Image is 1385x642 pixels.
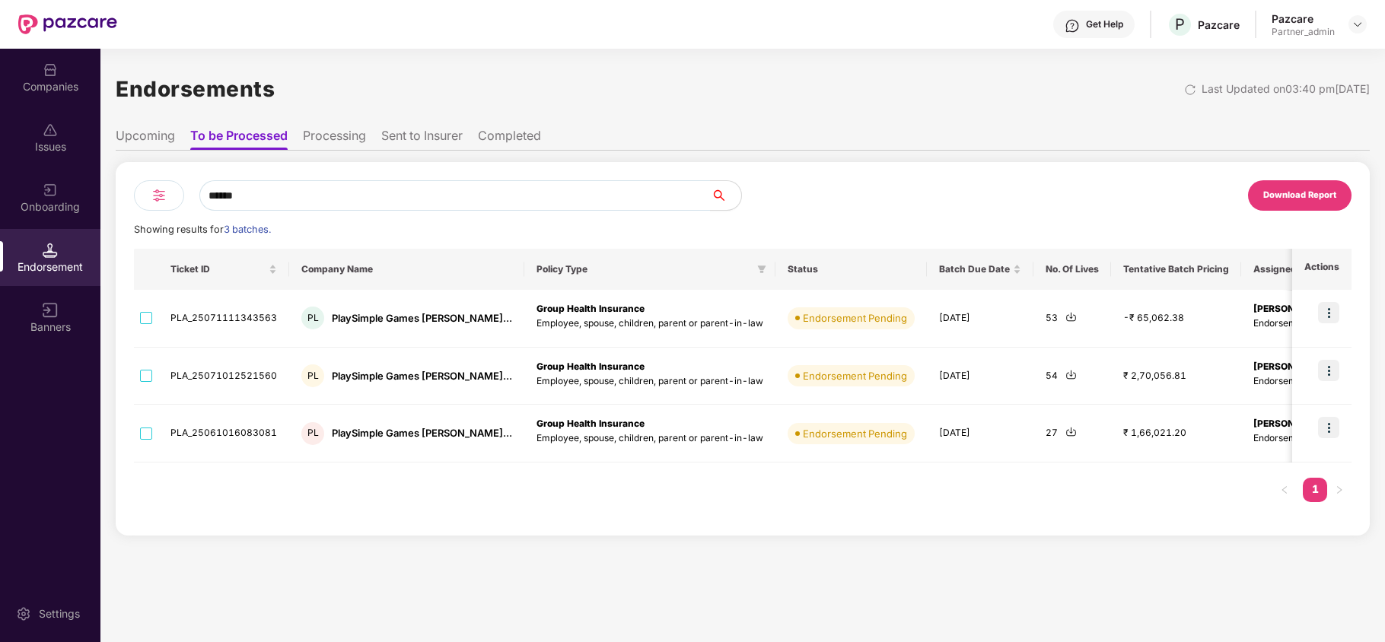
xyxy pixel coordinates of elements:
span: right [1335,485,1344,494]
div: PL [301,307,324,329]
td: -₹ 65,062.38 [1111,290,1241,348]
img: svg+xml;base64,PHN2ZyB3aWR0aD0iMTYiIGhlaWdodD0iMTYiIHZpZXdCb3g9IjAgMCAxNiAxNiIgZmlsbD0ibm9uZSIgeG... [43,303,58,318]
div: Last Updated on 03:40 pm[DATE] [1202,81,1370,97]
div: PL [301,422,324,445]
li: 1 [1303,478,1327,502]
img: svg+xml;base64,PHN2ZyBpZD0iRG93bmxvYWQtMjR4MjQiIHhtbG5zPSJodHRwOi8vd3d3LnczLm9yZy8yMDAwL3N2ZyIgd2... [1065,369,1077,380]
div: Endorsement Pending [803,426,907,441]
b: Group Health Insurance [536,361,645,372]
button: right [1327,478,1352,502]
span: Assigned To [1253,263,1325,275]
th: Status [775,249,927,290]
td: ₹ 1,66,021.20 [1111,405,1241,462]
img: svg+xml;base64,PHN2ZyBpZD0iSGVscC0zMngzMiIgeG1sbnM9Imh0dHA6Ly93d3cudzMub3JnLzIwMDAvc3ZnIiB3aWR0aD... [1065,18,1080,33]
div: Settings [34,606,84,621]
p: Employee, spouse, children, parent or parent-in-law [536,374,763,389]
li: To be Processed [190,128,288,150]
p: Employee, spouse, children, parent or parent-in-law [536,431,763,446]
img: icon [1318,360,1339,381]
div: PlaySimple Games [PERSON_NAME]... [332,426,512,440]
span: P [1175,15,1185,33]
span: search [710,189,741,202]
img: icon [1318,302,1339,323]
button: search [710,180,742,211]
li: Upcoming [116,128,175,150]
div: PL [301,364,324,387]
li: Processing [303,128,366,150]
b: [PERSON_NAME] [1253,361,1330,372]
div: Get Help [1086,18,1123,30]
img: svg+xml;base64,PHN2ZyBpZD0iU2V0dGluZy0yMHgyMCIgeG1sbnM9Imh0dHA6Ly93d3cudzMub3JnLzIwMDAvc3ZnIiB3aW... [16,606,31,621]
img: svg+xml;base64,PHN2ZyB4bWxucz0iaHR0cDovL3d3dy53My5vcmcvMjAwMC9zdmciIHdpZHRoPSIyNCIgaGVpZ2h0PSIyNC... [150,186,168,205]
span: Policy Type [536,263,751,275]
span: Showing results for [134,224,271,235]
img: svg+xml;base64,PHN2ZyBpZD0iRHJvcGRvd24tMzJ4MzIiIHhtbG5zPSJodHRwOi8vd3d3LnczLm9yZy8yMDAwL3N2ZyIgd2... [1352,18,1364,30]
li: Sent to Insurer [381,128,463,150]
span: Batch Due Date [939,263,1010,275]
div: Download Report [1263,189,1336,202]
div: 27 [1046,426,1099,440]
td: PLA_25061016083081 [158,405,289,462]
span: filter [757,265,766,274]
div: Pazcare [1198,17,1240,32]
p: Endorsement Team [1253,431,1337,446]
b: [PERSON_NAME] [1253,303,1330,314]
th: No. Of Lives [1033,249,1111,290]
span: left [1280,485,1289,494]
div: Pazcare [1272,11,1335,26]
div: Partner_admin [1272,26,1335,38]
img: icon [1318,417,1339,438]
b: Group Health Insurance [536,418,645,429]
b: Group Health Insurance [536,303,645,314]
li: Previous Page [1272,478,1297,502]
button: left [1272,478,1297,502]
img: svg+xml;base64,PHN2ZyB3aWR0aD0iMjAiIGhlaWdodD0iMjAiIHZpZXdCb3g9IjAgMCAyMCAyMCIgZmlsbD0ibm9uZSIgeG... [43,183,58,198]
img: svg+xml;base64,PHN2ZyBpZD0iUmVsb2FkLTMyeDMyIiB4bWxucz0iaHR0cDovL3d3dy53My5vcmcvMjAwMC9zdmciIHdpZH... [1184,84,1196,96]
p: Endorsement Team [1253,374,1337,389]
p: Employee, spouse, children, parent or parent-in-law [536,316,763,331]
td: PLA_25071012521560 [158,348,289,405]
th: Batch Due Date [927,249,1033,290]
div: PlaySimple Games [PERSON_NAME]... [332,369,512,383]
th: Tentative Batch Pricing [1111,249,1241,290]
td: PLA_25071111343563 [158,290,289,348]
th: Actions [1292,249,1352,290]
span: Ticket ID [170,263,266,275]
li: Completed [478,128,541,150]
b: [PERSON_NAME] [1253,418,1330,429]
div: Endorsement Pending [803,310,907,326]
th: Ticket ID [158,249,289,290]
span: 3 batches. [224,224,271,235]
li: Next Page [1327,478,1352,502]
span: filter [754,260,769,278]
p: Endorsement Team [1253,316,1337,331]
td: ₹ 2,70,056.81 [1111,348,1241,405]
img: svg+xml;base64,PHN2ZyBpZD0iQ29tcGFuaWVzIiB4bWxucz0iaHR0cDovL3d3dy53My5vcmcvMjAwMC9zdmciIHdpZHRoPS... [43,62,58,78]
div: 54 [1046,369,1099,383]
a: 1 [1303,478,1327,501]
div: PlaySimple Games [PERSON_NAME]... [332,311,512,326]
h1: Endorsements [116,72,275,106]
th: Company Name [289,249,524,290]
td: [DATE] [927,348,1033,405]
td: [DATE] [927,290,1033,348]
img: svg+xml;base64,PHN2ZyBpZD0iRG93bmxvYWQtMjR4MjQiIHhtbG5zPSJodHRwOi8vd3d3LnczLm9yZy8yMDAwL3N2ZyIgd2... [1065,311,1077,323]
div: 53 [1046,311,1099,326]
img: svg+xml;base64,PHN2ZyB3aWR0aD0iMTQuNSIgaGVpZ2h0PSIxNC41IiB2aWV3Qm94PSIwIDAgMTYgMTYiIGZpbGw9Im5vbm... [43,243,58,258]
div: Endorsement Pending [803,368,907,383]
td: [DATE] [927,405,1033,462]
img: svg+xml;base64,PHN2ZyBpZD0iRG93bmxvYWQtMjR4MjQiIHhtbG5zPSJodHRwOi8vd3d3LnczLm9yZy8yMDAwL3N2ZyIgd2... [1065,426,1077,437]
img: svg+xml;base64,PHN2ZyBpZD0iSXNzdWVzX2Rpc2FibGVkIiB4bWxucz0iaHR0cDovL3d3dy53My5vcmcvMjAwMC9zdmciIH... [43,122,58,138]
